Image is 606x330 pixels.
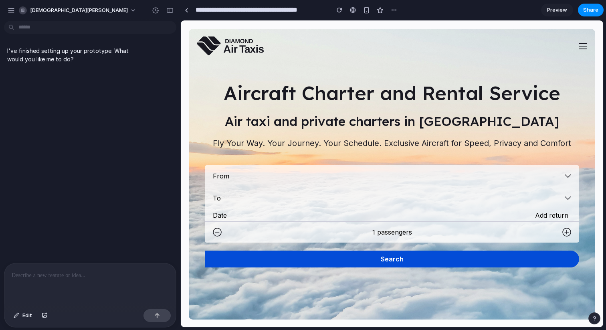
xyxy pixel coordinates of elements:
[30,6,128,14] span: [DEMOGRAPHIC_DATA][PERSON_NAME]
[382,207,390,216] button: 1 passengers
[22,312,32,320] span: Edit
[24,230,398,247] button: Search
[24,61,398,85] h1: Aircraft Charter and Rental Service
[541,4,573,16] a: Preview
[16,4,140,17] button: [DEMOGRAPHIC_DATA][PERSON_NAME]
[547,6,567,14] span: Preview
[24,93,398,109] h2: Air taxi and private charters in [GEOGRAPHIC_DATA]
[192,208,231,216] span: 1 passengers
[583,6,598,14] span: Share
[7,47,141,63] p: I've finished setting up your prototype. What would you like me to do?
[10,309,36,322] button: Edit
[578,4,604,16] button: Share
[346,189,398,201] button: Add return
[24,117,398,129] p: Fly Your Way. Your Journey. Your Schedule. Exclusive Aircraft for Speed, Privacy and Comfort
[24,189,56,201] button: Date
[32,207,41,216] button: 1 passengers
[8,8,414,299] img: Private Charter Flights in Eastern Australia. Plane Rentals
